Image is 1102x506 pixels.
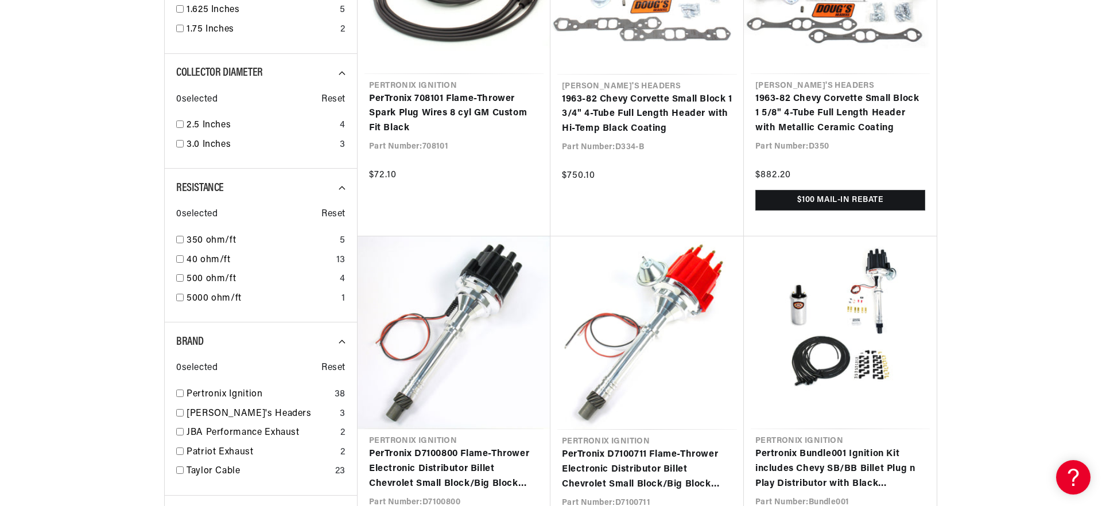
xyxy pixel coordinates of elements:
a: PerTronix D7100800 Flame-Thrower Electronic Distributor Billet Chevrolet Small Block/Big Block wi... [369,447,539,491]
div: 2 [340,22,346,37]
div: 1 [342,291,346,306]
span: 0 selected [176,361,218,376]
a: Patriot Exhaust [187,445,336,460]
a: PerTronix D7100711 Flame-Thrower Electronic Distributor Billet Chevrolet Small Block/Big Block wi... [562,447,732,492]
div: 5 [340,233,346,248]
a: 5000 ohm/ft [187,291,337,306]
a: PerTronix 708101 Flame-Thrower Spark Plug Wires 8 cyl GM Custom Fit Black [369,92,539,136]
div: 3 [340,138,346,153]
a: 1963-82 Chevy Corvette Small Block 1 5/8" 4-Tube Full Length Header with Metallic Ceramic Coating [755,92,925,136]
span: Reset [321,92,346,107]
a: Pertronix Ignition [187,387,330,402]
div: 2 [340,445,346,460]
div: 23 [335,464,346,479]
a: 350 ohm/ft [187,233,335,248]
a: 1963-82 Chevy Corvette Small Block 1 3/4" 4-Tube Full Length Header with Hi-Temp Black Coating [562,92,732,137]
a: 1.625 Inches [187,3,335,18]
div: 38 [335,387,346,402]
span: Reset [321,207,346,222]
div: 2 [340,426,346,441]
span: Reset [321,361,346,376]
a: Pertronix Bundle001 Ignition Kit includes Chevy SB/BB Billet Plug n Play Distributor with Black [... [755,447,925,491]
span: 0 selected [176,92,218,107]
a: JBA Performance Exhaust [187,426,336,441]
div: 13 [336,253,346,268]
span: Brand [176,336,204,348]
a: 500 ohm/ft [187,272,335,287]
a: 2.5 Inches [187,118,335,133]
a: [PERSON_NAME]'s Headers [187,407,335,422]
a: 1.75 Inches [187,22,336,37]
span: 0 selected [176,207,218,222]
a: 40 ohm/ft [187,253,332,268]
span: Collector Diameter [176,67,263,79]
div: 4 [340,272,346,287]
div: 5 [340,3,346,18]
span: Resistance [176,182,224,194]
a: 3.0 Inches [187,138,335,153]
div: 3 [340,407,346,422]
div: 4 [340,118,346,133]
a: Taylor Cable [187,464,331,479]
